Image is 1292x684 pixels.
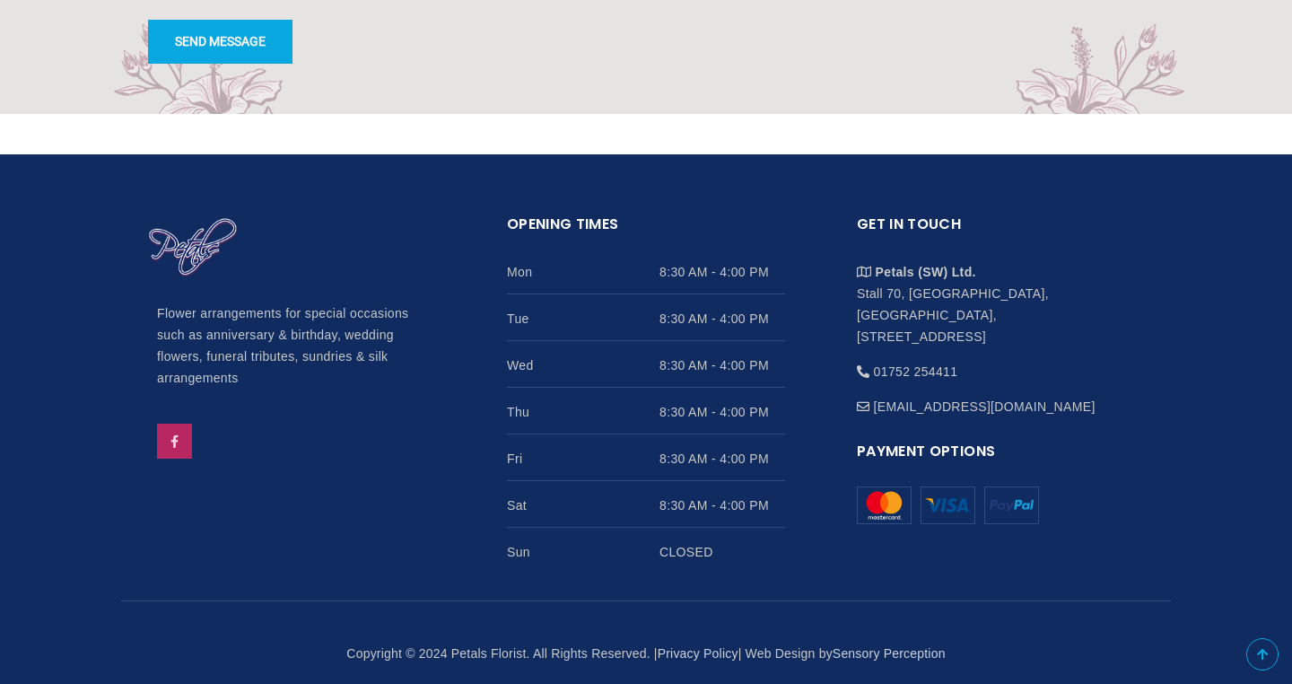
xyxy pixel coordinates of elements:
a: Sensory Perception [833,646,946,661]
img: Mastercard [984,487,1039,523]
span: 8:30 AM - 4:00 PM [659,448,785,469]
h2: Get in touch [857,213,1135,248]
li: Stall 70, [GEOGRAPHIC_DATA], [GEOGRAPHIC_DATA], [STREET_ADDRESS] [857,248,1135,347]
li: [EMAIL_ADDRESS][DOMAIN_NAME] [857,382,1135,417]
span: 8:30 AM - 4:00 PM [659,495,785,516]
li: Wed [507,341,785,388]
strong: Petals (SW) Ltd. [876,265,976,279]
h2: Opening Times [507,213,785,248]
img: Home [148,217,238,278]
h2: Payment Options [857,440,1135,475]
img: Mastercard [857,487,912,523]
li: Tue [507,294,785,341]
button: Send message [148,20,292,64]
img: Mastercard [921,487,975,523]
p: Flower arrangements for special occasions such as anniversary & birthday, wedding flowers, funera... [157,303,435,390]
a: Privacy Policy [658,646,738,661]
li: Sun [507,528,785,574]
li: Thu [507,388,785,434]
span: 8:30 AM - 4:00 PM [659,355,785,376]
span: 8:30 AM - 4:00 PM [659,401,785,423]
span: 8:30 AM - 4:00 PM [659,308,785,329]
li: 01752 254411 [857,347,1135,382]
p: Copyright © 2024 Petals Florist. All Rights Reserved. | | Web Design by [148,644,1144,665]
span: 8:30 AM - 4:00 PM [659,261,785,283]
li: Sat [507,481,785,528]
li: Fri [507,434,785,481]
li: Mon [507,248,785,294]
span: CLOSED [659,541,785,563]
